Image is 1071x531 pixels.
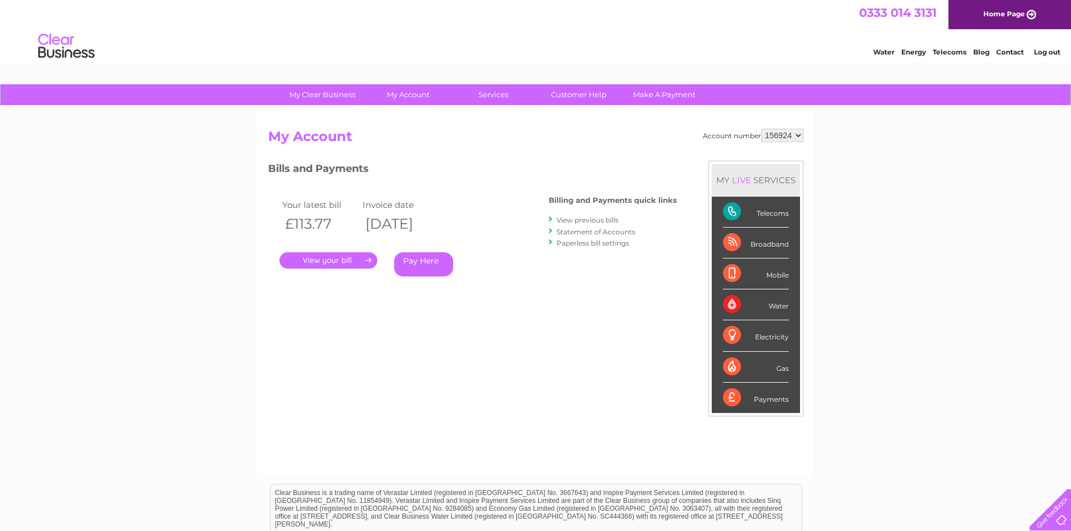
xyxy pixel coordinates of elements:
[557,228,635,236] a: Statement of Accounts
[549,196,677,205] h4: Billing and Payments quick links
[557,239,629,247] a: Paperless bill settings
[723,258,789,289] div: Mobile
[723,289,789,320] div: Water
[270,6,802,55] div: Clear Business is a trading name of Verastar Limited (registered in [GEOGRAPHIC_DATA] No. 3667643...
[901,48,926,56] a: Energy
[279,212,360,235] th: £113.77
[276,84,369,105] a: My Clear Business
[873,48,894,56] a: Water
[268,161,677,180] h3: Bills and Payments
[532,84,625,105] a: Customer Help
[361,84,454,105] a: My Account
[933,48,966,56] a: Telecoms
[268,129,803,150] h2: My Account
[1034,48,1060,56] a: Log out
[360,212,441,235] th: [DATE]
[723,352,789,383] div: Gas
[712,164,800,196] div: MY SERVICES
[703,129,803,142] div: Account number
[723,228,789,258] div: Broadband
[730,175,753,185] div: LIVE
[723,383,789,413] div: Payments
[279,197,360,212] td: Your latest bill
[618,84,711,105] a: Make A Payment
[447,84,540,105] a: Services
[859,6,937,20] a: 0333 014 3131
[279,252,377,269] a: .
[360,197,441,212] td: Invoice date
[723,320,789,351] div: Electricity
[973,48,989,56] a: Blog
[723,197,789,228] div: Telecoms
[394,252,453,276] a: Pay Here
[557,216,618,224] a: View previous bills
[996,48,1024,56] a: Contact
[38,29,95,63] img: logo.png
